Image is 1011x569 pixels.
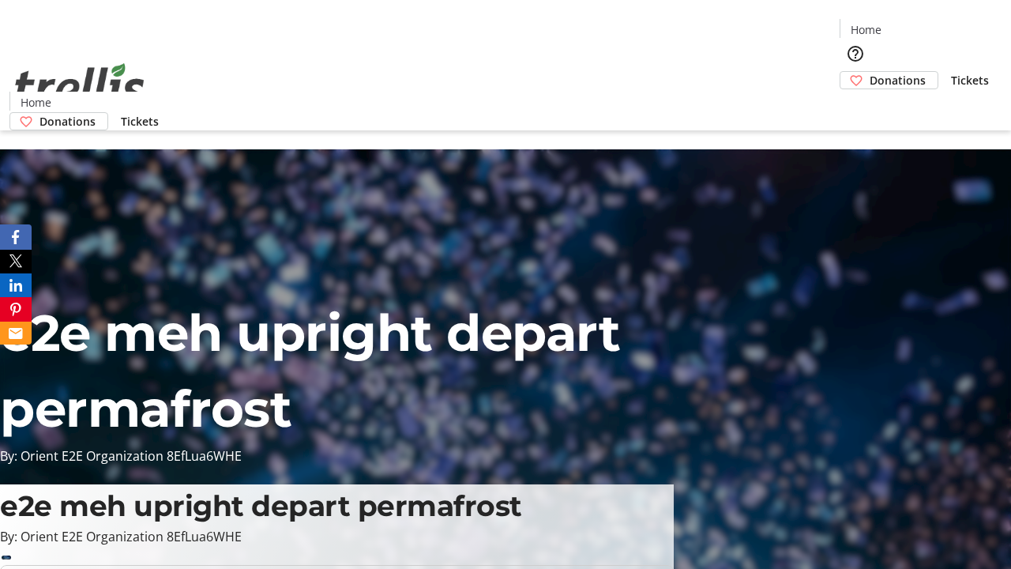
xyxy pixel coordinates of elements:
a: Tickets [108,113,171,130]
button: Cart [840,89,871,121]
button: Help [840,38,871,70]
a: Donations [9,112,108,130]
a: Tickets [938,72,1002,89]
img: Orient E2E Organization 8EfLua6WHE's Logo [9,46,150,125]
span: Tickets [951,72,989,89]
span: Donations [870,72,926,89]
span: Home [21,94,51,111]
a: Donations [840,71,938,89]
span: Donations [39,113,96,130]
a: Home [10,94,61,111]
span: Tickets [121,113,159,130]
span: Home [851,21,881,38]
a: Home [840,21,891,38]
